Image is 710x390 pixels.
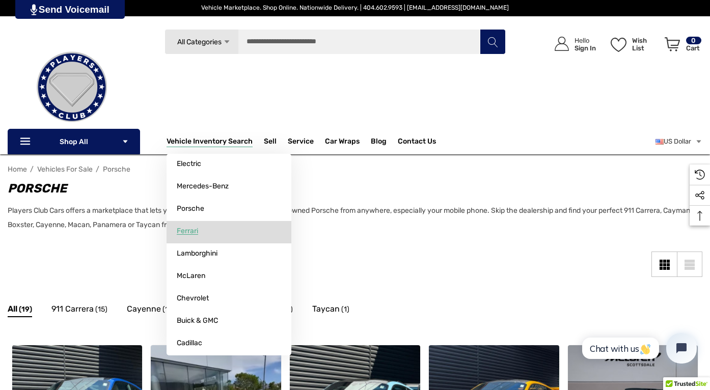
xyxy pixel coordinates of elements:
a: Blog [371,137,387,148]
a: Button Go To Sub Category Taycan [312,302,349,319]
span: (1) [341,303,349,316]
span: All [8,302,17,316]
svg: Icon Arrow Down [223,38,231,46]
span: 911 Carrera [51,302,94,316]
a: Vehicles For Sale [37,165,93,174]
a: Car Wraps [325,131,371,152]
svg: Icon Line [19,136,34,148]
a: Button Go To Sub Category Cayenne [127,302,171,319]
p: 0 [686,37,701,44]
svg: Review Your Cart [665,37,680,51]
p: Hello [575,37,596,44]
a: Service [288,137,314,148]
span: Cayenne [127,302,161,316]
span: (15) [95,303,107,316]
span: Taycan [312,302,340,316]
span: Ferrari [177,227,198,236]
p: Sign In [575,44,596,52]
iframe: Tidio Chat [571,324,705,372]
span: Car Wraps [325,137,360,148]
span: Vehicle Marketplace. Shop Online. Nationwide Delivery. | 404.602.9593 | [EMAIL_ADDRESS][DOMAIN_NAME] [201,4,509,11]
img: Players Club | Cars For Sale [21,36,123,138]
span: Mercedes-Benz [177,182,229,191]
svg: Icon Arrow Down [122,138,129,145]
nav: Breadcrumb [8,160,702,178]
span: (19) [19,303,32,316]
svg: Icon User Account [555,37,569,51]
a: Contact Us [398,137,436,148]
span: Chevrolet [177,294,209,303]
span: All Categories [177,38,221,46]
a: Home [8,165,27,174]
p: Wish List [632,37,659,52]
span: Sell [264,137,277,148]
a: USD [656,131,702,152]
a: Porsche [103,165,130,174]
img: PjwhLS0gR2VuZXJhdG9yOiBHcmF2aXQuaW8gLS0+PHN2ZyB4bWxucz0iaHR0cDovL3d3dy53My5vcmcvMjAwMC9zdmciIHhtb... [31,4,37,15]
button: Search [480,29,505,54]
span: McLaren [177,271,205,281]
svg: Social Media [695,190,705,201]
a: Grid View [651,252,677,277]
span: Buick & GMC [177,316,218,325]
a: Wish List Wish List [606,26,660,62]
a: Cart with 0 items [660,26,702,66]
p: Cart [686,44,701,52]
p: Players Club Cars offers a marketplace that lets you shop for your new or certified pre-owned Por... [8,204,692,232]
p: Shop All [8,129,140,154]
a: Sell [264,131,288,152]
svg: Top [690,211,710,221]
a: Button Go To Sub Category 911 Carrera [51,302,107,319]
a: Sign in [543,26,601,62]
a: Vehicle Inventory Search [167,137,253,148]
a: List View [677,252,702,277]
h1: Porsche [8,179,692,198]
span: Porsche [177,204,204,213]
svg: Recently Viewed [695,170,705,180]
span: Cadillac [177,339,202,348]
span: Lamborghini [177,249,217,258]
span: (1) [162,303,171,316]
span: Electric [177,159,201,169]
svg: Wish List [611,38,626,52]
a: All Categories Icon Arrow Down Icon Arrow Up [165,29,238,54]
